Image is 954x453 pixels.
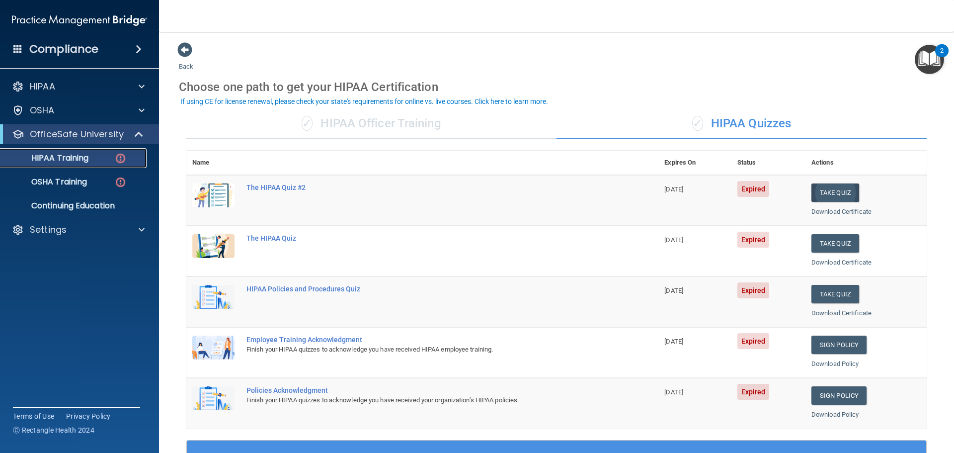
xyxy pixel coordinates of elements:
[12,224,145,236] a: Settings
[12,10,147,30] img: PMB logo
[811,183,859,202] button: Take Quiz
[29,42,98,56] h4: Compliance
[811,309,872,317] a: Download Certificate
[246,386,609,394] div: Policies Acknowledgment
[664,338,683,345] span: [DATE]
[731,151,805,175] th: Status
[6,177,87,187] p: OSHA Training
[782,382,942,422] iframe: Drift Widget Chat Controller
[811,259,872,266] a: Download Certificate
[179,73,934,101] div: Choose one path to get your HIPAA Certification
[940,51,944,64] div: 2
[180,98,548,105] div: If using CE for license renewal, please check your state's requirements for online vs. live cours...
[737,181,770,197] span: Expired
[13,425,94,435] span: Ⓒ Rectangle Health 2024
[12,81,145,92] a: HIPAA
[30,81,55,92] p: HIPAA
[246,394,609,406] div: Finish your HIPAA quizzes to acknowledge you have received your organization’s HIPAA policies.
[186,109,556,139] div: HIPAA Officer Training
[186,151,240,175] th: Name
[30,104,55,116] p: OSHA
[692,116,703,131] span: ✓
[737,384,770,400] span: Expired
[915,45,944,74] button: Open Resource Center, 2 new notifications
[811,336,867,354] a: Sign Policy
[6,201,142,211] p: Continuing Education
[13,411,54,421] a: Terms of Use
[66,411,111,421] a: Privacy Policy
[246,344,609,356] div: Finish your HIPAA quizzes to acknowledge you have received HIPAA employee training.
[12,104,145,116] a: OSHA
[30,224,67,236] p: Settings
[246,336,609,344] div: Employee Training Acknowledgment
[179,96,550,106] button: If using CE for license renewal, please check your state's requirements for online vs. live cours...
[6,153,88,163] p: HIPAA Training
[811,234,859,253] button: Take Quiz
[805,151,927,175] th: Actions
[556,109,927,139] div: HIPAA Quizzes
[179,51,193,70] a: Back
[664,185,683,193] span: [DATE]
[664,287,683,294] span: [DATE]
[811,360,859,367] a: Download Policy
[737,282,770,298] span: Expired
[114,152,127,165] img: danger-circle.6113f641.png
[737,232,770,248] span: Expired
[664,236,683,244] span: [DATE]
[811,285,859,303] button: Take Quiz
[664,388,683,396] span: [DATE]
[30,128,124,140] p: OfficeSafe University
[246,183,609,191] div: The HIPAA Quiz #2
[246,234,609,242] div: The HIPAA Quiz
[246,285,609,293] div: HIPAA Policies and Procedures Quiz
[114,176,127,188] img: danger-circle.6113f641.png
[811,208,872,215] a: Download Certificate
[737,333,770,349] span: Expired
[302,116,313,131] span: ✓
[12,128,144,140] a: OfficeSafe University
[658,151,731,175] th: Expires On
